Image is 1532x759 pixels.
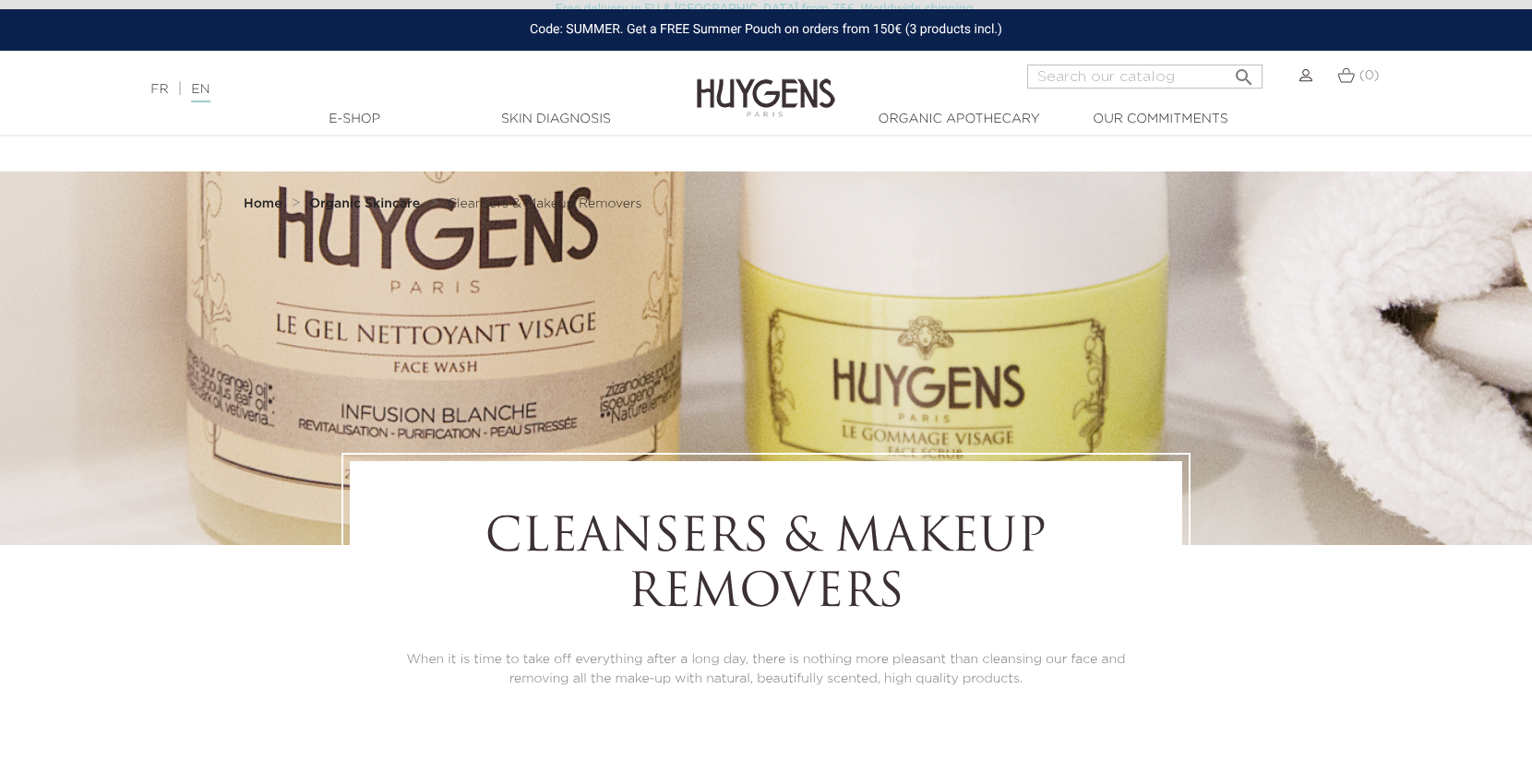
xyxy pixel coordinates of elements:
[1027,65,1263,89] input: Search
[1068,110,1252,129] a: Our commitments
[463,110,648,129] a: Skin Diagnosis
[1233,61,1255,83] i: 
[401,650,1131,689] p: When it is time to take off everything after a long day, there is nothing more pleasant than clea...
[244,197,282,210] strong: Home
[448,196,642,211] a: Cleansers & Makeup Removers
[448,197,642,210] span: Cleansers & Makeup Removers
[150,83,168,96] a: FR
[1227,59,1261,84] button: 
[244,196,286,211] a: Home
[309,196,425,211] a: Organic Skincare
[1359,69,1380,82] span: (0)
[401,512,1131,623] h1: Cleansers & Makeup Removers
[191,83,209,102] a: EN
[262,110,447,129] a: E-Shop
[697,49,835,120] img: Huygens
[141,78,624,101] div: |
[867,110,1051,129] a: Organic Apothecary
[309,197,420,210] strong: Organic Skincare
